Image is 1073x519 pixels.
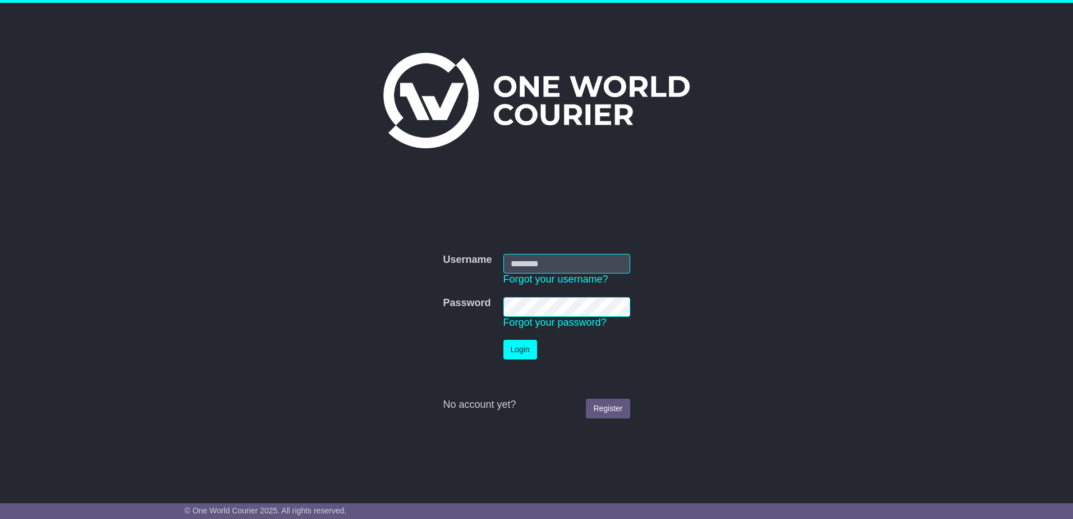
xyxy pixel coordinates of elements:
img: One World [383,53,690,148]
label: Username [443,254,492,266]
button: Login [503,340,537,359]
a: Register [586,399,630,418]
a: Forgot your password? [503,317,607,328]
div: No account yet? [443,399,630,411]
label: Password [443,297,490,309]
a: Forgot your username? [503,274,608,285]
span: © One World Courier 2025. All rights reserved. [185,506,347,515]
